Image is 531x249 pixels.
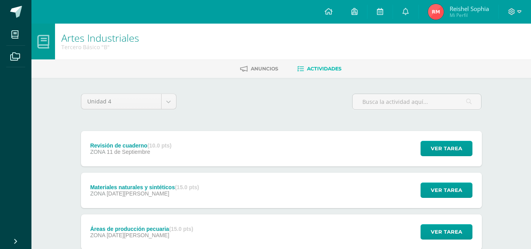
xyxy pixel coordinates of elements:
div: Materiales naturales y sintéticos [90,184,199,190]
a: Unidad 4 [81,94,176,109]
span: [DATE][PERSON_NAME] [107,232,169,238]
strong: (15.0 pts) [175,184,199,190]
a: Anuncios [240,63,278,75]
span: Unidad 4 [87,94,155,109]
strong: (15.0 pts) [169,226,193,232]
span: ZONA [90,190,105,197]
span: Actividades [307,66,342,72]
a: Artes Industriales [61,31,139,44]
div: Tercero Básico 'B' [61,43,139,51]
span: Anuncios [251,66,278,72]
span: Ver tarea [431,225,462,239]
button: Ver tarea [421,183,472,198]
span: ZONA [90,232,105,238]
div: Revisión de cuaderno [90,142,171,149]
span: Ver tarea [431,141,462,156]
span: [DATE][PERSON_NAME] [107,190,169,197]
img: 0b318f98f042d2ed662520fecf106ed1.png [428,4,444,20]
span: 11 de Septiembre [107,149,150,155]
span: Ver tarea [431,183,462,197]
span: ZONA [90,149,105,155]
span: Reishel Sophia [450,5,489,13]
input: Busca la actividad aquí... [353,94,481,109]
h1: Artes Industriales [61,32,139,43]
button: Ver tarea [421,224,472,240]
a: Actividades [297,63,342,75]
div: Áreas de producción pecuaria [90,226,193,232]
button: Ver tarea [421,141,472,156]
strong: (10.0 pts) [147,142,171,149]
span: Mi Perfil [450,12,489,18]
